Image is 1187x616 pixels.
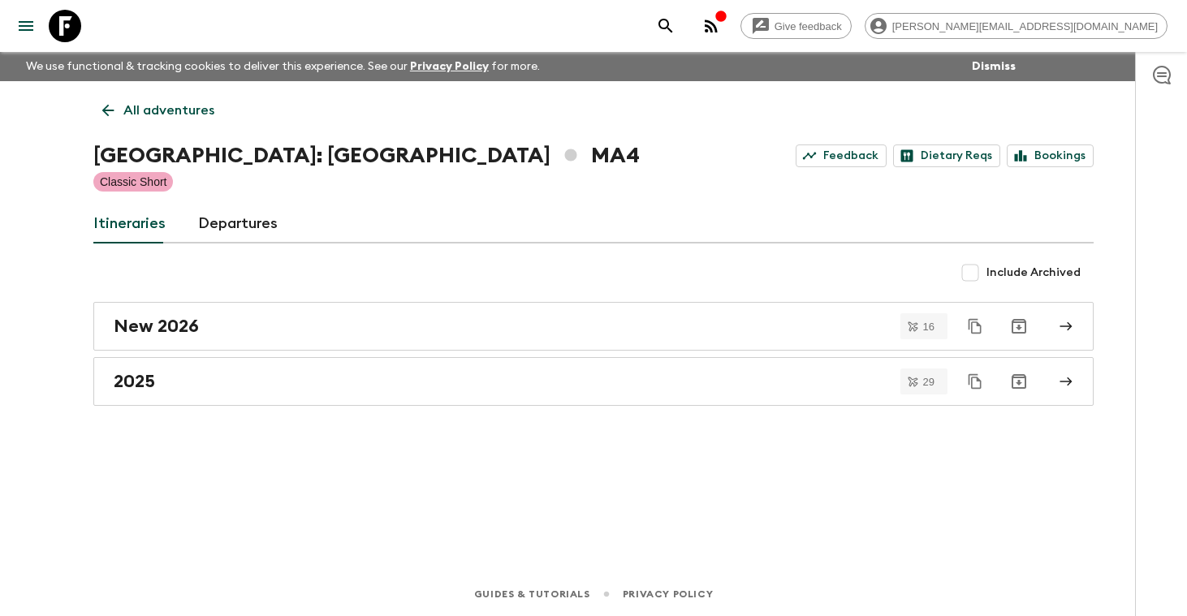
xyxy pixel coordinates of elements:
[410,61,489,72] a: Privacy Policy
[93,140,640,172] h1: [GEOGRAPHIC_DATA]: [GEOGRAPHIC_DATA] MA4
[623,585,713,603] a: Privacy Policy
[883,20,1167,32] span: [PERSON_NAME][EMAIL_ADDRESS][DOMAIN_NAME]
[114,371,155,392] h2: 2025
[1003,365,1035,398] button: Archive
[986,265,1081,281] span: Include Archived
[740,13,852,39] a: Give feedback
[474,585,590,603] a: Guides & Tutorials
[198,205,278,243] a: Departures
[10,10,42,42] button: menu
[93,94,223,127] a: All adventures
[766,20,851,32] span: Give feedback
[796,144,887,167] a: Feedback
[893,144,1000,167] a: Dietary Reqs
[968,55,1020,78] button: Dismiss
[865,13,1168,39] div: [PERSON_NAME][EMAIL_ADDRESS][DOMAIN_NAME]
[93,357,1094,406] a: 2025
[913,377,944,387] span: 29
[93,302,1094,351] a: New 2026
[100,174,166,190] p: Classic Short
[650,10,682,42] button: search adventures
[123,101,214,120] p: All adventures
[913,321,944,332] span: 16
[93,205,166,243] a: Itineraries
[114,316,199,337] h2: New 2026
[1007,144,1094,167] a: Bookings
[1003,310,1035,342] button: Archive
[19,52,546,81] p: We use functional & tracking cookies to deliver this experience. See our for more.
[960,312,990,341] button: Duplicate
[960,367,990,396] button: Duplicate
